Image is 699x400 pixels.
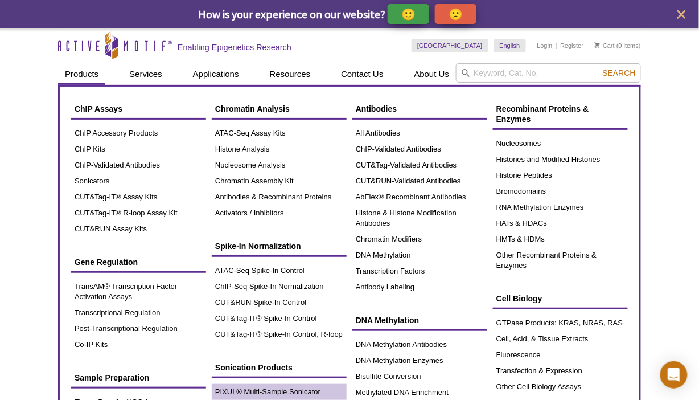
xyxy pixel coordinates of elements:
[352,231,487,247] a: Chromatin Modifiers
[493,315,628,331] a: GTPase Products: KRAS, NRAS, RAS
[212,157,347,173] a: Nucleosome Analysis
[456,63,641,83] input: Keyword, Cat. No.
[75,373,150,382] span: Sample Preparation
[493,199,628,215] a: RNA Methylation Enzymes
[71,157,206,173] a: ChIP-Validated Antibodies
[352,141,487,157] a: ChIP-Validated Antibodies
[71,189,206,205] a: CUT&Tag-IT® Assay Kits
[71,367,206,389] a: Sample Preparation
[493,152,628,168] a: Histones and Modified Histones
[71,141,206,157] a: ChIP Kits
[493,363,628,379] a: Transfection & Expression
[212,311,347,326] a: CUT&Tag-IT® Spike-In Control
[493,136,628,152] a: Nucleosomes
[408,63,457,85] a: About Us
[212,98,347,120] a: Chromatin Analysis
[352,309,487,331] a: DNA Methylation
[352,205,487,231] a: Histone & Histone Modification Antibodies
[212,279,347,295] a: ChIP-Seq Spike-In Normalization
[412,39,488,52] a: [GEOGRAPHIC_DATA]
[560,42,583,50] a: Register
[675,7,689,22] button: close
[599,68,639,78] button: Search
[212,263,347,279] a: ATAC-Seq Spike-In Control
[401,7,416,21] p: 🙂
[212,205,347,221] a: Activators / Inhibitors
[215,104,290,113] span: Chromatin Analysis
[75,104,122,113] span: ChIP Assays
[493,379,628,395] a: Other Cell Biology Assays
[603,68,636,77] span: Search
[595,42,600,48] img: Your Cart
[352,353,487,369] a: DNA Methylation Enzymes
[496,104,589,124] span: Recombinant Proteins & Enzymes
[71,173,206,189] a: Sonicators
[178,42,291,52] h2: Enabling Epigenetics Research
[493,347,628,363] a: Fluorescence
[493,98,628,130] a: Recombinant Proteins & Enzymes
[352,247,487,263] a: DNA Methylation
[71,305,206,321] a: Transcriptional Regulation
[212,173,347,189] a: Chromatin Assembly Kit
[496,294,542,303] span: Cell Biology
[356,316,419,325] span: DNA Methylation
[493,331,628,347] a: Cell, Acid, & Tissue Extracts
[493,183,628,199] a: Bromodomains
[494,39,526,52] a: English
[71,279,206,305] a: TransAM® Transcription Factor Activation Assays
[212,384,347,400] a: PIXUL® Multi-Sample Sonicator
[58,63,105,85] a: Products
[212,235,347,257] a: Spike-In Normalization
[71,125,206,141] a: ChIP Accessory Products
[212,189,347,205] a: Antibodies & Recombinant Proteins
[660,361,688,389] div: Open Intercom Messenger
[212,141,347,157] a: Histone Analysis
[71,98,206,120] a: ChIP Assays
[215,363,293,372] span: Sonication Products
[595,42,615,50] a: Cart
[356,104,397,113] span: Antibodies
[352,173,487,189] a: CUT&RUN-Validated Antibodies
[75,258,138,267] span: Gene Regulation
[212,295,347,311] a: CUT&RUN Spike-In Control
[352,125,487,141] a: All Antibodies
[352,98,487,120] a: Antibodies
[215,242,301,251] span: Spike-In Normalization
[493,247,628,274] a: Other Recombinant Proteins & Enzymes
[71,337,206,353] a: Co-IP Kits
[352,263,487,279] a: Transcription Factors
[71,321,206,337] a: Post-Transcriptional Regulation
[198,7,385,21] span: How is your experience on our website?
[537,42,553,50] a: Login
[212,125,347,141] a: ATAC-Seq Assay Kits
[556,39,557,52] li: |
[352,157,487,173] a: CUT&Tag-Validated Antibodies
[263,63,318,85] a: Resources
[212,326,347,342] a: CUT&Tag-IT® Spike-In Control, R-loop
[595,39,641,52] li: (0 items)
[352,337,487,353] a: DNA Methylation Antibodies
[352,189,487,205] a: AbFlex® Recombinant Antibodies
[493,231,628,247] a: HMTs & HDMs
[122,63,169,85] a: Services
[186,63,246,85] a: Applications
[493,288,628,309] a: Cell Biology
[352,279,487,295] a: Antibody Labeling
[449,7,463,21] p: 🙁
[352,369,487,385] a: Bisulfite Conversion
[212,357,347,378] a: Sonication Products
[334,63,390,85] a: Contact Us
[493,168,628,183] a: Histone Peptides
[71,251,206,273] a: Gene Regulation
[71,221,206,237] a: CUT&RUN Assay Kits
[493,215,628,231] a: HATs & HDACs
[71,205,206,221] a: CUT&Tag-IT® R-loop Assay Kit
